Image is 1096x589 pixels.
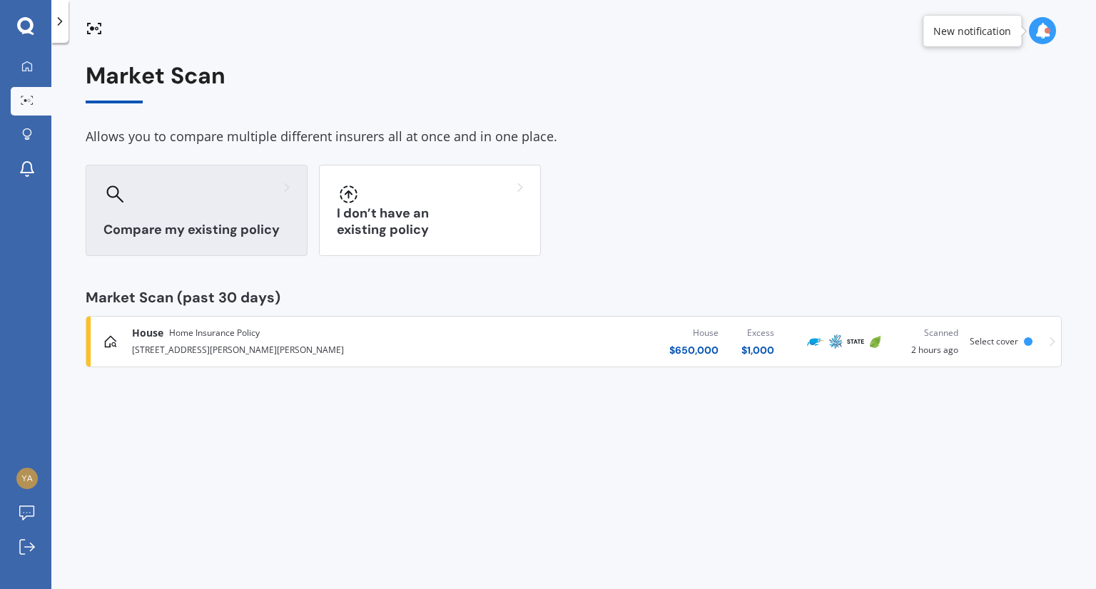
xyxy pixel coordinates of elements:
h3: Compare my existing policy [103,222,290,238]
img: Initio [867,333,884,350]
div: Market Scan (past 30 days) [86,290,1062,304]
img: AMP [827,333,844,350]
img: Trade Me Insurance [807,333,824,350]
div: Scanned [897,326,958,340]
div: $ 1,000 [741,343,774,357]
div: Excess [741,326,774,340]
img: 3092856148a4fb72e5c00f5612d7a7dd [16,468,38,489]
span: Select cover [970,335,1018,347]
a: HouseHome Insurance Policy[STREET_ADDRESS][PERSON_NAME][PERSON_NAME]House$650,000Excess$1,000Trad... [86,316,1062,367]
div: $ 650,000 [669,343,719,357]
div: New notification [933,24,1011,38]
div: House [669,326,719,340]
h3: I don’t have an existing policy [337,205,523,238]
div: Allows you to compare multiple different insurers all at once and in one place. [86,126,1062,148]
span: House [132,326,163,340]
span: Home Insurance Policy [169,326,260,340]
div: 2 hours ago [897,326,958,357]
div: Market Scan [86,63,1062,103]
div: [STREET_ADDRESS][PERSON_NAME][PERSON_NAME] [132,340,445,357]
img: State [847,333,864,350]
